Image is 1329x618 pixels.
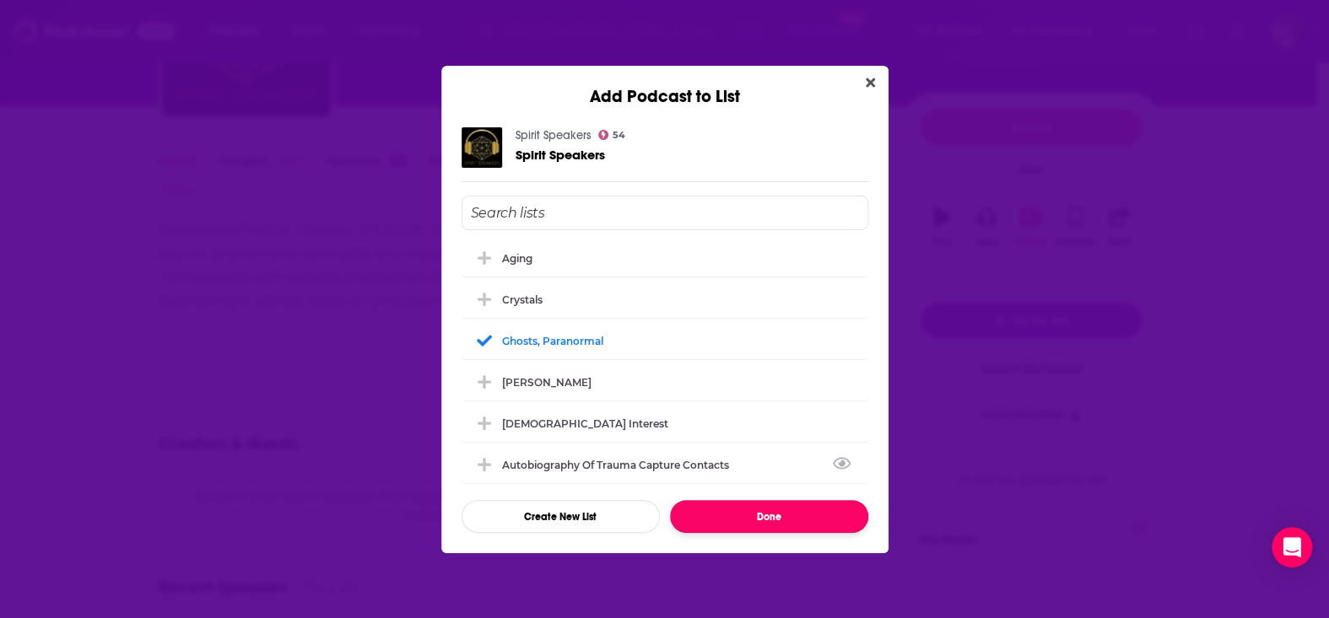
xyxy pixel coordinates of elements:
[598,130,626,140] a: 54
[462,196,868,533] div: Add Podcast To List
[462,405,868,442] div: Native American Interest
[462,322,868,359] div: Ghosts, paranormal
[1272,527,1312,567] div: Open Intercom Messenger
[502,293,543,306] div: Crystals
[516,148,605,162] a: Spirit Speakers
[462,281,868,318] div: Crystals
[441,66,889,107] div: Add Podcast to List
[462,363,868,400] div: Jim Morrison
[502,417,668,430] div: [DEMOGRAPHIC_DATA] Interest
[502,376,592,389] div: [PERSON_NAME]
[462,500,660,533] button: Create New List
[516,128,592,142] a: Spirit Speakers
[462,239,868,277] div: Aging
[462,196,868,230] input: Search lists
[613,132,625,139] span: 54
[516,147,605,163] span: Spirit Speakers
[462,127,502,168] img: Spirit Speakers
[502,459,739,471] div: Autobiography of Trauma Capture Contacts
[462,446,868,483] div: Autobiography of Trauma Capture Contacts
[502,252,532,265] div: Aging
[502,335,603,347] div: Ghosts, paranormal
[859,73,882,94] button: Close
[670,500,868,533] button: Done
[729,468,739,470] button: View Link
